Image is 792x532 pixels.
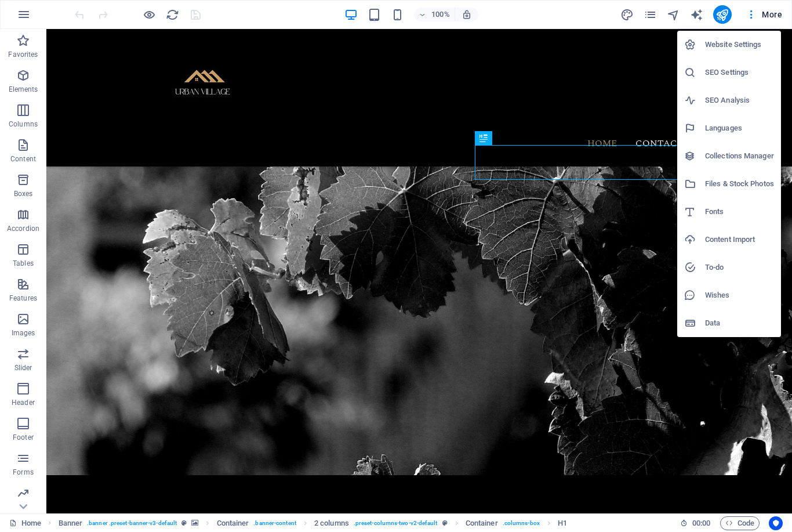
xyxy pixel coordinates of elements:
[705,93,774,107] h6: SEO Analysis
[705,66,774,79] h6: SEO Settings
[705,177,774,191] h6: Files & Stock Photos
[705,121,774,135] h6: Languages
[705,233,774,247] h6: Content Import
[705,38,774,52] h6: Website Settings
[705,288,774,302] h6: Wishes
[705,316,774,330] h6: Data
[705,260,774,274] h6: To-do
[705,205,774,219] h6: Fonts
[705,149,774,163] h6: Collections Manager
